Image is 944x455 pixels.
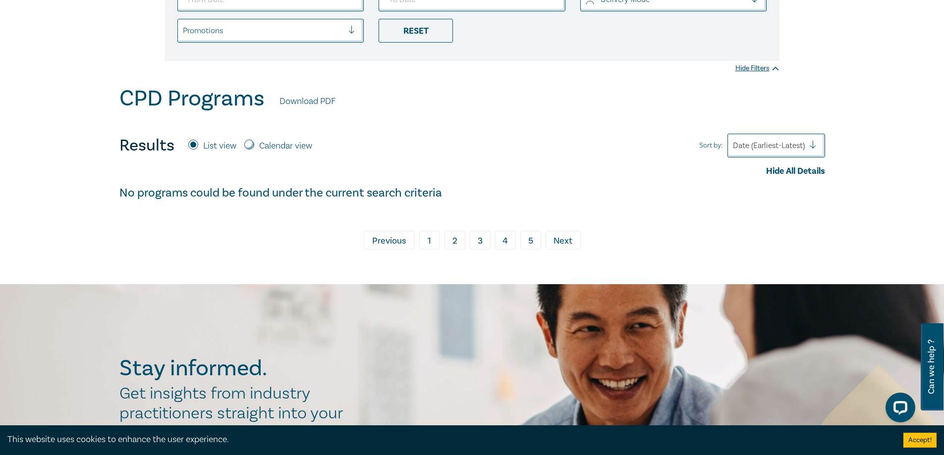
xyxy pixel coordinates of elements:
a: Previous [364,231,415,250]
input: select [183,25,185,36]
span: Sort by: [699,140,722,151]
a: 3 [470,231,491,250]
a: 5 [520,231,541,250]
span: Previous [372,235,406,248]
div: Hide All Details [119,165,825,178]
span: Can we help ? [927,329,936,404]
div: Reset [379,19,453,43]
button: Accept cookies [903,433,937,448]
div: Hide Filters [735,63,779,73]
h2: Get insights from industry practitioners straight into your inbox. [119,384,353,443]
input: Sort by [733,140,735,151]
label: Calendar view [259,140,312,152]
iframe: LiveChat chat widget [878,389,919,430]
h2: Stay informed. [119,355,353,381]
a: 2 [444,231,465,250]
a: 1 [419,231,440,250]
span: Next [554,235,572,248]
label: List view [203,140,236,152]
div: This website uses cookies to enhance the user experience. [7,433,888,446]
h4: Results [119,136,174,155]
a: 4 [495,231,516,250]
a: Next [546,231,581,250]
h4: No programs could be found under the current search criteria [119,185,825,201]
h1: CPD Programs [119,86,265,111]
a: Download PDF [279,95,335,108]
